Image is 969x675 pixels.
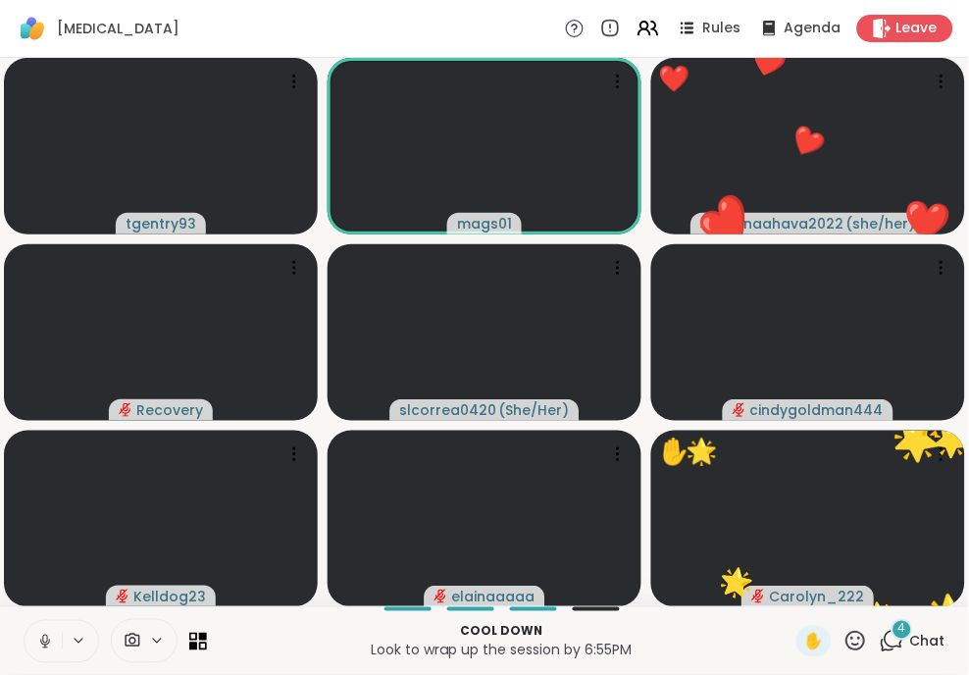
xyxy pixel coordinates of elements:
[770,587,865,606] span: Carolyn_222
[668,161,790,283] button: ❤️
[499,400,570,420] span: ( She/Her )
[733,403,746,417] span: audio-muted
[804,630,824,653] span: ✋
[896,19,938,38] span: Leave
[116,590,129,603] span: audio-muted
[219,641,785,660] p: Look to wrap up the session by 6:55PM
[719,214,844,234] span: elianaahava2022
[219,623,785,641] p: Cool down
[773,107,844,179] button: ❤️
[705,551,768,614] button: 🌟
[785,19,841,38] span: Agenda
[119,403,132,417] span: audio-muted
[898,621,906,638] span: 4
[846,214,916,234] span: ( she/her )
[910,632,945,651] span: Chat
[136,400,203,420] span: Recovery
[126,214,196,234] span: tgentry93
[57,19,179,38] span: [MEDICAL_DATA]
[16,12,49,45] img: ShareWell Logomark
[750,400,884,420] span: cindygoldman444
[434,590,448,603] span: audio-muted
[133,587,206,606] span: Kelldog23
[659,433,690,471] div: ✋
[703,19,741,38] span: Rules
[659,60,690,98] div: ❤️
[457,214,512,234] span: mags01
[733,27,803,98] button: ❤️
[452,587,535,606] span: elainaaaaa
[687,433,718,471] div: 🌟
[400,400,497,420] span: slcorrea0420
